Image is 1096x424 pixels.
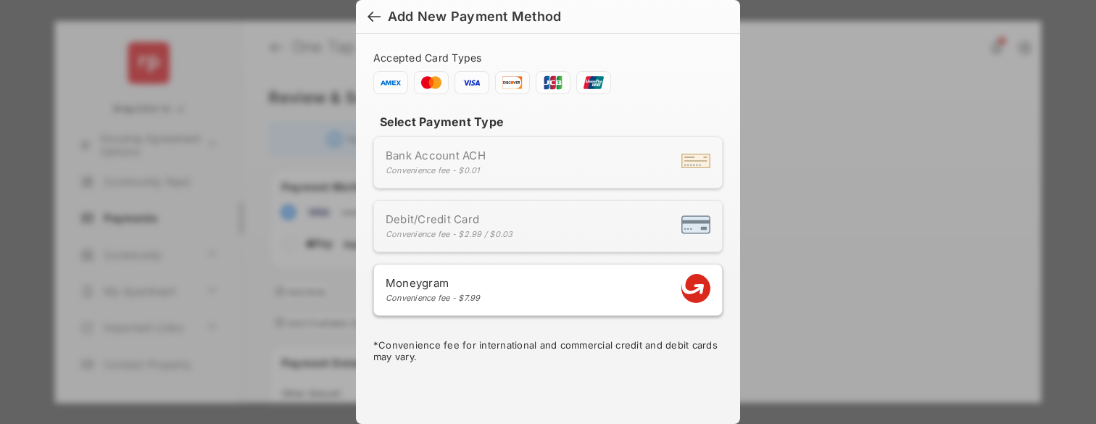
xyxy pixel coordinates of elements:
[386,276,481,290] span: Moneygram
[386,165,486,175] div: Convenience fee - $0.01
[373,51,488,64] span: Accepted Card Types
[386,293,481,303] div: Convenience fee - $7.99
[388,9,561,25] div: Add New Payment Method
[386,149,486,162] span: Bank Account ACH
[373,339,723,365] div: * Convenience fee for international and commercial credit and debit cards may vary.
[373,115,723,129] h4: Select Payment Type
[386,229,513,239] div: Convenience fee - $2.99 / $0.03
[386,212,513,226] span: Debit/Credit Card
